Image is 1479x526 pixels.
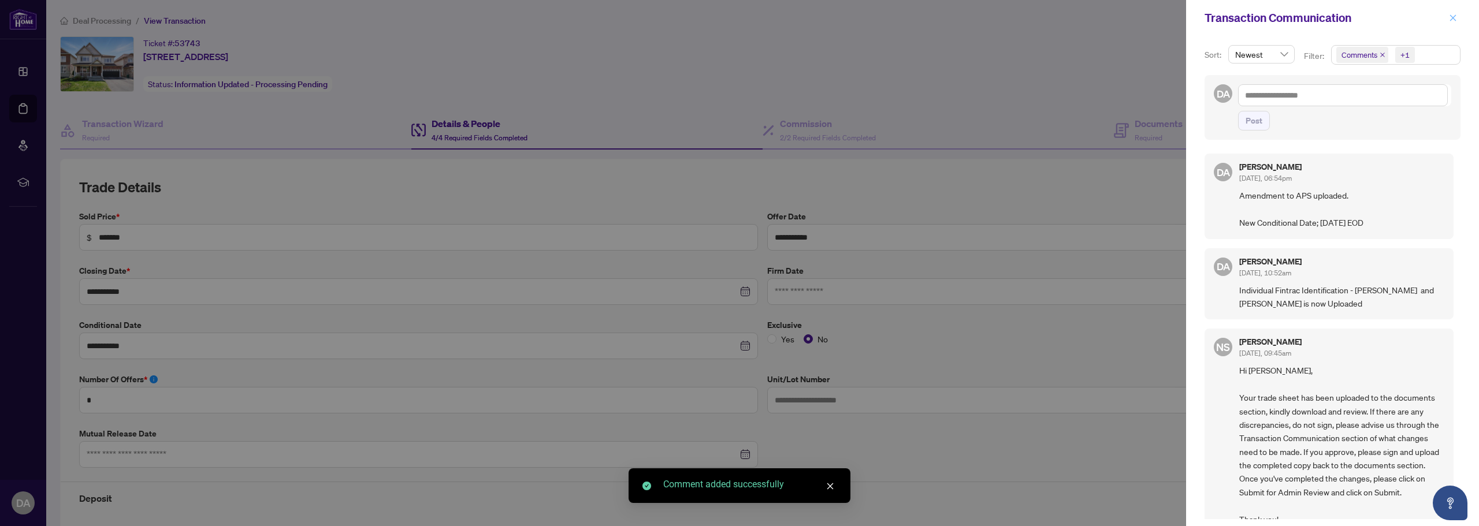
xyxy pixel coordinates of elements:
[1216,259,1230,274] span: DA
[1239,174,1292,182] span: [DATE], 06:54pm
[1238,111,1270,130] button: Post
[642,482,651,490] span: check-circle
[1239,349,1291,357] span: [DATE], 09:45am
[1216,86,1230,102] span: DA
[1216,339,1230,355] span: NS
[1239,189,1444,229] span: Amendment to APS uploaded. New Conditional Date; [DATE] EOD
[663,477,837,491] div: Comment added successfully
[1336,47,1388,63] span: Comments
[1205,9,1445,27] div: Transaction Communication
[1205,49,1224,61] p: Sort:
[1239,283,1444,311] span: Individual Fintrac Identification - [PERSON_NAME] and [PERSON_NAME] is now Uploaded
[1341,49,1377,61] span: Comments
[1239,364,1444,526] span: Hi [PERSON_NAME], Your trade sheet has been uploaded to the documents section, kindly download an...
[1400,49,1410,61] div: +1
[1433,486,1467,520] button: Open asap
[1239,258,1302,266] h5: [PERSON_NAME]
[1380,52,1385,58] span: close
[1216,165,1230,180] span: DA
[1235,46,1288,63] span: Newest
[1304,50,1326,62] p: Filter:
[1239,163,1302,171] h5: [PERSON_NAME]
[1239,338,1302,346] h5: [PERSON_NAME]
[1449,14,1457,22] span: close
[826,482,834,490] span: close
[1239,268,1291,277] span: [DATE], 10:52am
[824,480,837,493] a: Close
